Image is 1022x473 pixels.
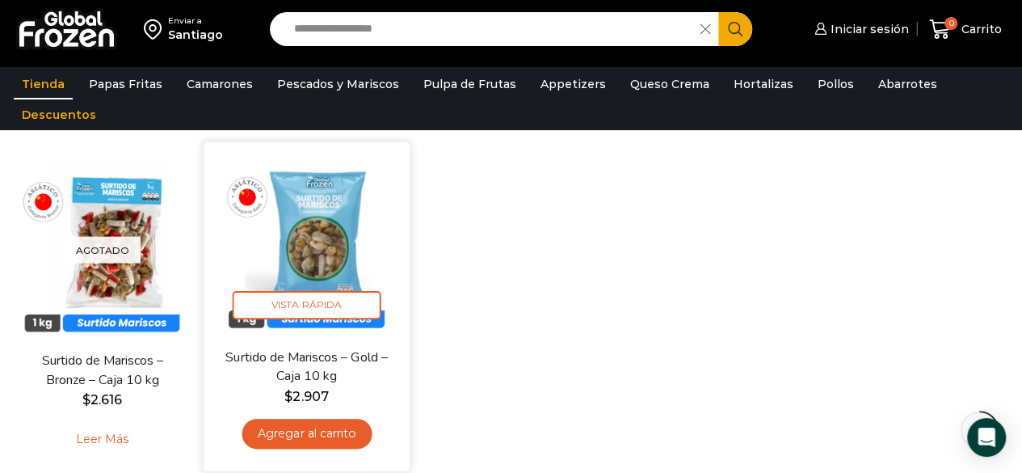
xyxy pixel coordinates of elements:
[810,13,909,45] a: Iniciar sesión
[233,291,381,319] span: Vista Rápida
[225,348,388,386] a: Surtido de Mariscos – Gold – Caja 10 kg
[242,419,372,449] a: Agregar al carrito: “Surtido de Mariscos - Gold - Caja 10 kg”
[81,69,170,99] a: Papas Fritas
[269,69,407,99] a: Pescados y Mariscos
[144,15,168,43] img: address-field-icon.svg
[14,99,104,130] a: Descuentos
[810,69,862,99] a: Pollos
[284,389,292,404] span: $
[82,392,90,408] span: $
[82,392,122,408] bdi: 2.616
[826,21,909,37] span: Iniciar sesión
[532,69,614,99] a: Appetizers
[718,12,752,46] button: Search button
[168,15,223,27] div: Enviar a
[925,11,1006,49] a: 0 Carrito
[168,27,223,43] div: Santiago
[65,236,141,263] p: Agotado
[21,352,183,389] a: Surtido de Mariscos – Bronze – Caja 10 kg
[51,422,154,456] a: Leé más sobre “Surtido de Mariscos - Bronze - Caja 10 kg”
[870,69,945,99] a: Abarrotes
[957,21,1002,37] span: Carrito
[284,389,328,404] bdi: 2.907
[622,69,717,99] a: Queso Crema
[179,69,261,99] a: Camarones
[967,418,1006,457] div: Open Intercom Messenger
[415,69,524,99] a: Pulpa de Frutas
[944,17,957,30] span: 0
[14,69,73,99] a: Tienda
[725,69,801,99] a: Hortalizas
